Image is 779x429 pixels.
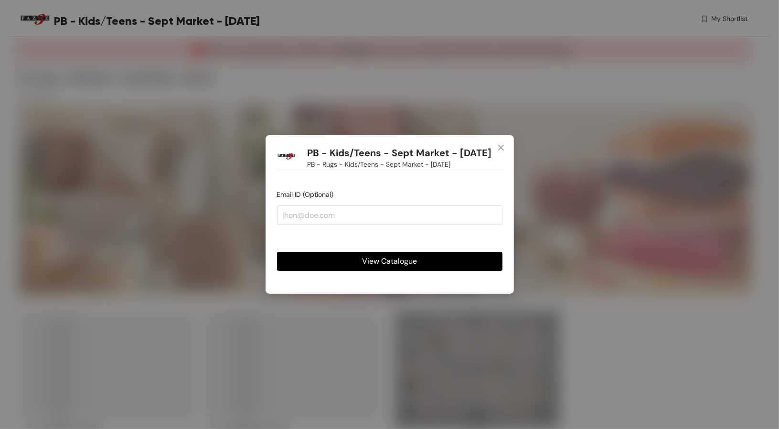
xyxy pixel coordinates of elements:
button: Close [488,135,514,161]
span: View Catalogue [362,255,417,267]
span: close [497,144,505,151]
button: View Catalogue [277,252,502,271]
input: jhon@doe.com [277,205,502,225]
h1: PB - Kids/Teens - Sept Market - [DATE] [308,147,492,159]
span: PB - Rugs - Kids/Teens - Sept Market - [DATE] [308,159,451,170]
img: Buyer Portal [277,147,296,166]
span: Email ID (Optional) [277,190,334,199]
